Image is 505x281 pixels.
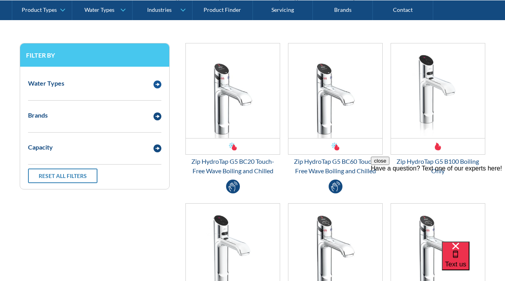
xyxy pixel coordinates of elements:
a: Zip HydroTap G5 BC20 Touch-Free Wave Boiling and ChilledZip HydroTap G5 BC20 Touch-Free Wave Boil... [185,43,280,176]
div: Water Types [84,6,114,13]
h3: Filter by [26,51,163,59]
a: Zip HydroTap G5 BC60 Touch-Free Wave Boiling and ChilledZip HydroTap G5 BC60 Touch-Free Wave Boil... [288,43,383,176]
img: Zip HydroTap G5 BC20 Touch-Free Wave Boiling and Chilled [186,43,280,138]
div: Zip HydroTap G5 BC60 Touch-Free Wave Boiling and Chilled [288,157,383,176]
img: Zip HydroTap G5 B100 Boiling Only [391,43,485,138]
div: Water Types [28,79,64,88]
a: Reset all filters [28,169,97,183]
div: Product Types [22,6,57,13]
div: Zip HydroTap G5 BC20 Touch-Free Wave Boiling and Chilled [185,157,280,176]
iframe: podium webchat widget prompt [371,157,505,251]
img: Zip HydroTap G5 BC60 Touch-Free Wave Boiling and Chilled [288,43,382,138]
div: Capacity [28,142,53,152]
a: Zip HydroTap G5 B100 Boiling OnlyZip HydroTap G5 B100 Boiling Only [391,43,485,176]
div: Industries [147,6,172,13]
div: Brands [28,111,48,120]
iframe: podium webchat widget bubble [442,242,505,281]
